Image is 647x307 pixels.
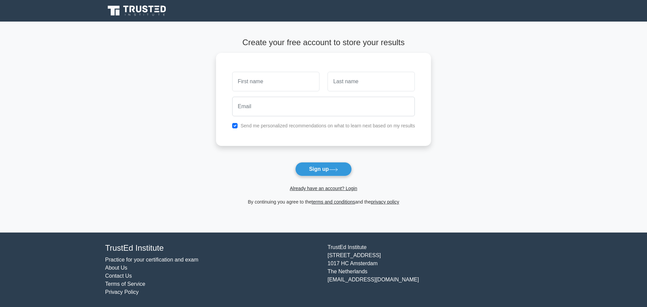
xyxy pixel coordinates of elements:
[241,123,415,128] label: Send me personalized recommendations on what to learn next based on my results
[371,199,399,205] a: privacy policy
[312,199,355,205] a: terms and conditions
[216,38,431,48] h4: Create your free account to store your results
[105,257,198,263] a: Practice for your certification and exam
[323,243,546,296] div: TrustEd Institute [STREET_ADDRESS] 1017 HC Amsterdam The Netherlands [EMAIL_ADDRESS][DOMAIN_NAME]
[232,72,319,91] input: First name
[105,281,145,287] a: Terms of Service
[105,289,139,295] a: Privacy Policy
[105,273,132,279] a: Contact Us
[105,265,127,271] a: About Us
[105,243,319,253] h4: TrustEd Institute
[290,186,357,191] a: Already have an account? Login
[232,97,415,116] input: Email
[328,72,415,91] input: Last name
[212,198,435,206] div: By continuing you agree to the and the
[295,162,352,176] button: Sign up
